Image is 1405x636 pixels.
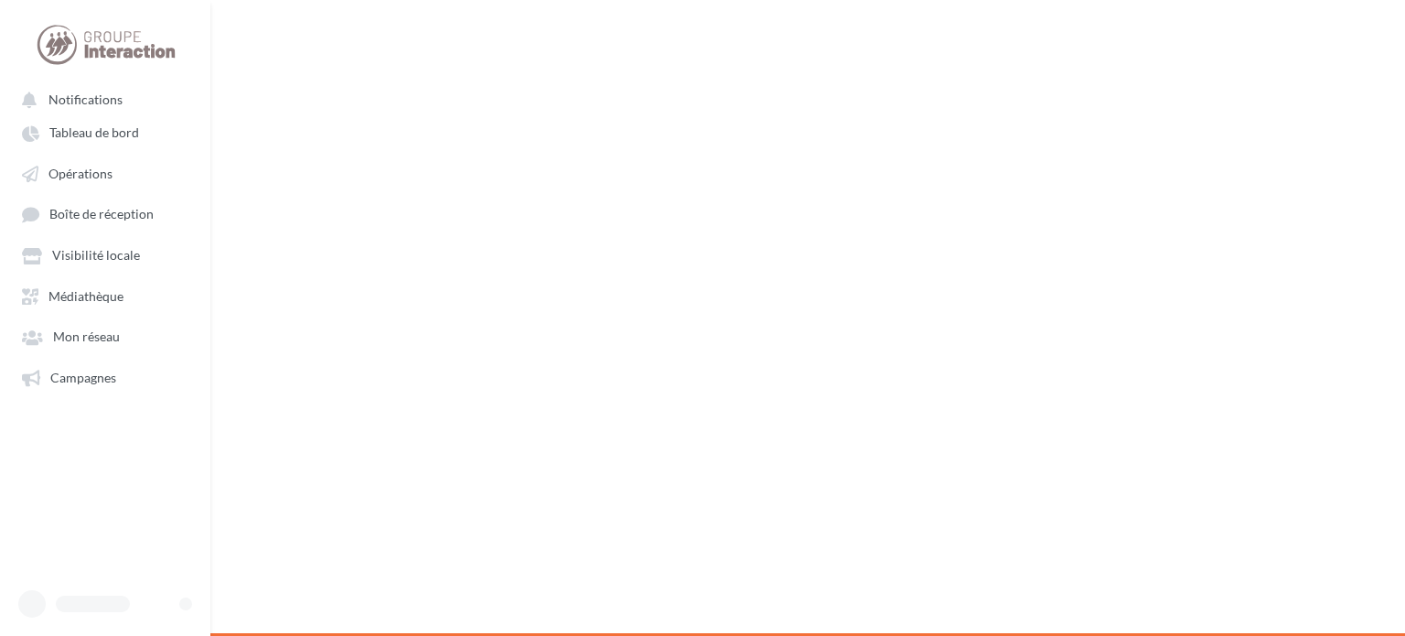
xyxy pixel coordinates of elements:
span: Mon réseau [53,329,120,345]
a: Mon réseau [11,319,199,352]
a: Tableau de bord [11,115,199,148]
span: Opérations [48,166,113,181]
span: Tableau de bord [49,125,139,141]
span: Notifications [48,92,123,107]
span: Médiathèque [48,288,123,304]
a: Médiathèque [11,279,199,312]
span: Campagnes [50,370,116,385]
span: Visibilité locale [52,248,140,264]
a: Campagnes [11,361,199,393]
a: Boîte de réception [11,197,199,231]
span: Boîte de réception [49,207,154,222]
a: Visibilité locale [11,238,199,271]
a: Opérations [11,156,199,189]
